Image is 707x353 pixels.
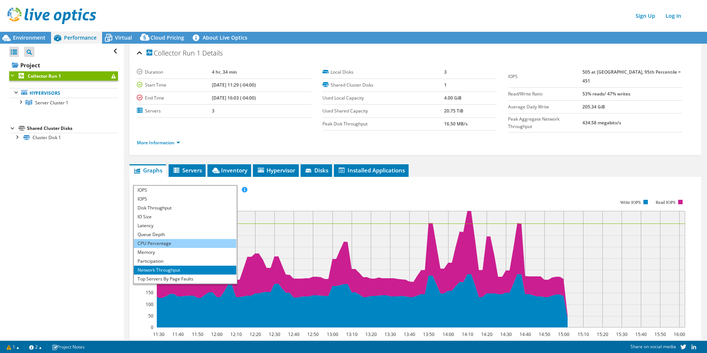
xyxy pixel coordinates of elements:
span: Collector Run 1 [146,50,200,57]
text: 13:00 [327,331,338,337]
label: Start Time [137,81,212,89]
label: End Time [137,94,212,102]
text: 13:30 [384,331,396,337]
text: 13:10 [346,331,357,337]
li: Network Throughput [134,266,236,275]
a: 1 [1,342,24,352]
label: Servers [137,107,212,115]
span: Disks [304,167,328,174]
li: CPU Percentage [134,239,236,248]
img: live_optics_svg.svg [7,7,96,24]
text: Read IOPS [656,200,676,205]
span: Environment [13,34,45,41]
text: 13:20 [365,331,376,337]
text: 14:30 [500,331,511,337]
label: Used Shared Capacity [322,107,444,115]
span: Server Cluster 1 [35,100,68,106]
text: 14:40 [519,331,531,337]
span: Share on social media [630,343,676,350]
li: Queue Depth [134,230,236,239]
text: 100 [146,301,153,307]
a: 2 [24,342,47,352]
b: [DATE] 16:03 (-04:00) [212,95,256,101]
text: 14:50 [538,331,550,337]
text: 15:10 [577,331,589,337]
a: Project [9,59,118,71]
li: Disk Throughput [134,204,236,212]
b: 3 [444,69,447,75]
text: 13:40 [403,331,415,337]
li: Top Servers By Page Faults [134,275,236,283]
b: [DATE] 11:29 (-04:00) [212,82,256,88]
text: 11:50 [192,331,203,337]
label: Peak Aggregate Network Throughput [508,115,582,130]
text: 12:10 [230,331,241,337]
b: 16.50 MB/s [444,121,468,127]
text: 12:30 [268,331,280,337]
text: 150 [146,289,153,296]
text: 15:20 [596,331,608,337]
b: 505 at [GEOGRAPHIC_DATA], 95th Percentile = 451 [582,69,681,84]
b: 4 hr, 34 min [212,69,237,75]
div: Shared Cluster Disks [27,124,118,133]
li: Memory [134,248,236,257]
text: 16:00 [673,331,685,337]
b: 4.00 GiB [444,95,461,101]
b: 20.75 TiB [444,108,463,114]
text: 14:10 [461,331,473,337]
span: Details [202,48,223,57]
li: IOPS [134,195,236,204]
label: Read/Write Ratio [508,90,582,98]
span: IOPS [134,186,236,195]
b: 3 [212,108,214,114]
a: About Live Optics [190,32,253,44]
label: IOPS [508,73,582,80]
text: 12:20 [249,331,261,337]
a: Collector Run 1 [9,71,118,81]
text: 15:50 [654,331,666,337]
span: Cloud Pricing [150,34,184,41]
li: Participation [134,257,236,266]
a: Cluster Disk 1 [9,133,118,142]
label: Duration [137,68,212,76]
text: 11:30 [153,331,164,337]
label: Shared Cluster Disks [322,81,444,89]
span: Installed Applications [338,167,405,174]
span: Inventory [211,167,247,174]
a: Server Cluster 1 [9,98,118,107]
text: Write IOPS [620,200,641,205]
span: Performance [64,34,97,41]
text: 12:40 [288,331,299,337]
text: 15:30 [616,331,627,337]
text: 12:00 [211,331,222,337]
span: Hypervisor [257,167,295,174]
li: Latency [134,221,236,230]
text: 50 [148,313,153,319]
text: 15:40 [635,331,646,337]
li: IO Size [134,212,236,221]
span: Virtual [115,34,132,41]
label: Average Daily Write [508,103,582,111]
span: Graphs [133,167,162,174]
span: Servers [172,167,202,174]
b: 53% reads/ 47% writes [582,91,630,97]
label: Peak Disk Throughput [322,120,444,128]
text: 15:00 [558,331,569,337]
text: 11:40 [172,331,183,337]
text: 14:20 [481,331,492,337]
b: 1 [444,82,447,88]
a: Hypervisors [9,88,118,98]
text: 14:00 [442,331,454,337]
a: Log In [662,10,685,21]
label: Used Local Capacity [322,94,444,102]
text: 12:50 [307,331,318,337]
b: Collector Run 1 [28,73,61,79]
a: Project Notes [47,342,90,352]
text: 0 [151,324,153,330]
b: 205.34 GiB [582,104,605,110]
text: 13:50 [423,331,434,337]
label: Local Disks [322,68,444,76]
a: More Information [137,139,180,146]
a: Sign Up [632,10,659,21]
b: 434.58 megabits/s [582,120,621,126]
